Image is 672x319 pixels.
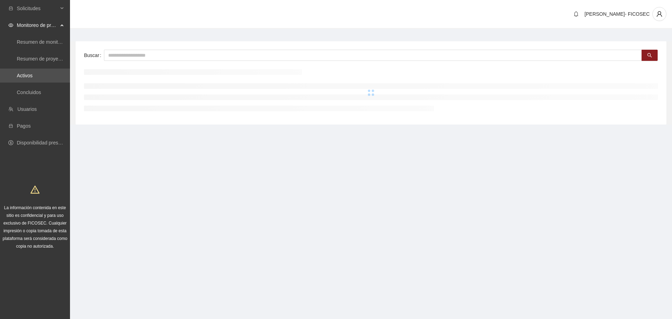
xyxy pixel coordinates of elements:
[8,6,13,11] span: inbox
[17,106,37,112] a: Usuarios
[571,11,581,17] span: bell
[17,56,92,62] a: Resumen de proyectos aprobados
[642,50,658,61] button: search
[84,50,104,61] label: Buscar
[17,39,68,45] a: Resumen de monitoreo
[584,11,650,17] span: [PERSON_NAME]- FICOSEC
[570,8,582,20] button: bell
[3,205,68,249] span: La información contenida en este sitio es confidencial y para uso exclusivo de FICOSEC. Cualquier...
[30,185,40,194] span: warning
[17,18,58,32] span: Monitoreo de proyectos
[652,7,666,21] button: user
[17,123,31,129] a: Pagos
[17,140,77,146] a: Disponibilidad presupuestal
[17,1,58,15] span: Solicitudes
[17,73,33,78] a: Activos
[647,53,652,58] span: search
[8,23,13,28] span: eye
[17,90,41,95] a: Concluidos
[653,11,666,17] span: user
